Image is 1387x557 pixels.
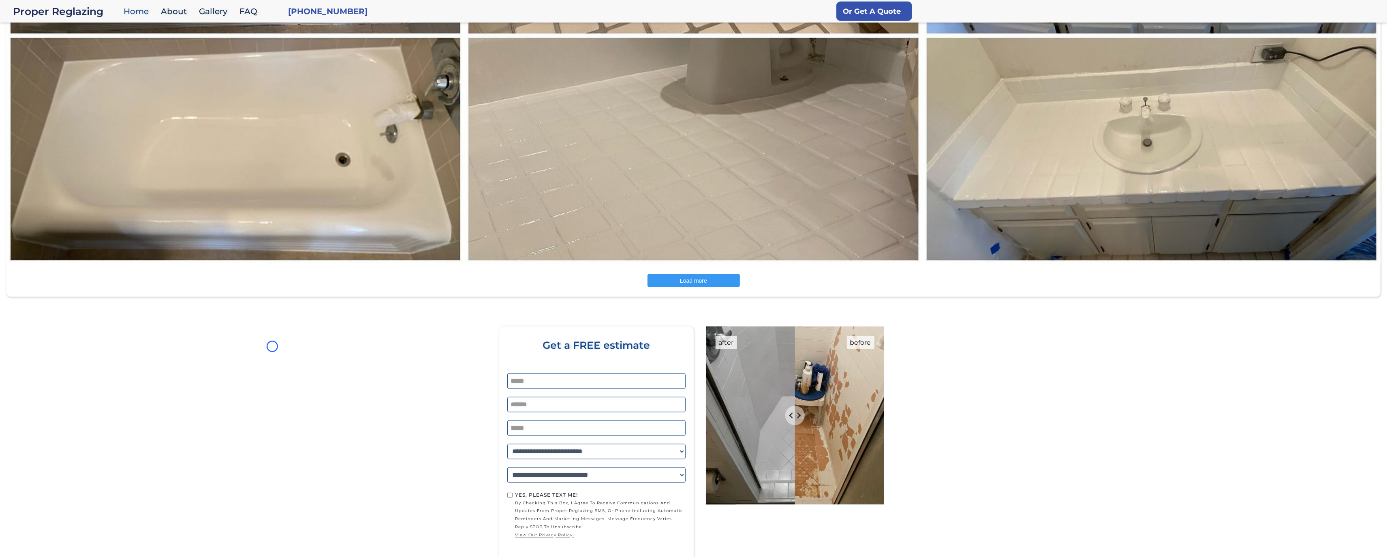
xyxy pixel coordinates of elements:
div: Proper Reglazing [13,6,120,17]
a: view our privacy policy. [515,531,686,540]
a: Gallery [195,3,235,20]
a: FAQ [235,3,265,20]
span: Load more [680,277,707,284]
a: [PHONE_NUMBER] [288,6,368,17]
a: home [13,6,120,17]
a: Or Get A Quote [836,2,912,21]
div: Get a FREE estimate [507,339,686,373]
span: by checking this box, I agree to receive communications and updates from Proper Reglazing SMS, or... [515,499,686,540]
a: Home [120,3,157,20]
div: Yes, Please text me! [515,491,686,499]
input: Yes, Please text me!by checking this box, I agree to receive communications and updates from Prop... [507,493,513,498]
button: Load more posts [648,274,740,287]
a: About [157,3,195,20]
